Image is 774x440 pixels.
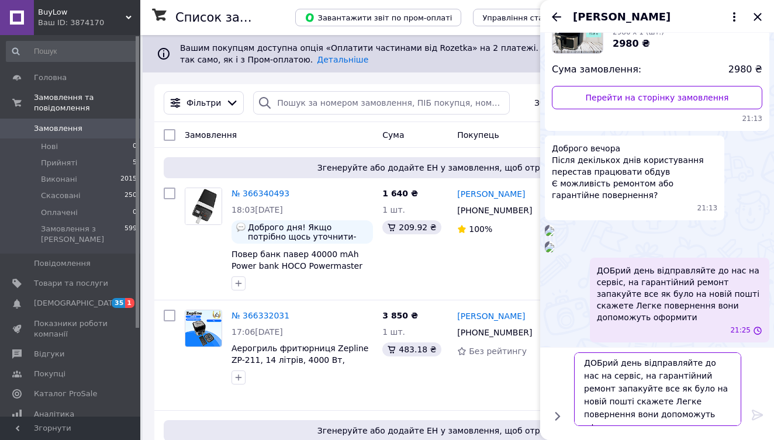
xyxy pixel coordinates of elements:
div: Ваш ID: 3874170 [38,18,140,28]
a: № 366340493 [231,189,289,198]
span: Згенеруйте або додайте ЕН у замовлення, щоб отримати оплату [168,162,748,174]
span: [PERSON_NAME] [573,9,671,25]
span: Замовлення та повідомлення [34,92,140,113]
span: Збережені фільтри: [534,97,620,109]
a: Детальніше [317,55,368,64]
span: 21:13 12.10.2025 [552,114,762,124]
span: Показники роботи компанії [34,318,108,339]
span: Доброго вечора Після декількох днів користування перестав працювати обдув Є можливість ремонтом а... [552,143,717,201]
span: 21:13 12.10.2025 [697,203,718,213]
span: Аналітика [34,409,74,420]
div: 209.92 ₴ [382,220,441,234]
a: Повер банк павер 40000 mAh Power bank HOCO Powermaster потужний з фонариком аккумулятор до телефону [231,250,362,294]
span: Вашим покупцям доступна опція «Оплатити частинами від Rozetka» на 2 платежі. Отримуйте нові замов... [180,43,731,64]
span: Скасовані [41,190,81,201]
span: Головна [34,72,67,83]
span: Оплачені [41,207,78,218]
span: [DEMOGRAPHIC_DATA] [34,298,120,309]
button: Показати кнопки [550,408,565,424]
a: Аерогриль фритюрниця Zepline ZP-211, 14 літрів, 4000 Вт, фритюрниця без олії, аерогриль зіплайн [231,344,372,388]
span: Покупець [457,130,499,140]
span: 17:06[DATE] [231,327,283,337]
span: Сума замовлення: [552,63,641,77]
span: Виконані [41,174,77,185]
span: Замовлення [185,130,237,140]
span: Замовлення з [PERSON_NAME] [41,224,125,245]
span: 250 [125,190,137,201]
span: Управління статусами [482,13,572,22]
img: 886736e1-1260-4d26-8e4b-5b7bb40d0ba8_w500_h500 [545,227,554,236]
span: 0 [133,207,137,218]
span: 2980 ₴ [728,63,762,77]
span: Доброго дня! Якщо потрібно щось уточнити-напишіть на вайбер. Телефонувати не треба. Дякую. [248,223,368,241]
a: Перейти на сторінку замовлення [552,86,762,109]
input: Пошук за номером замовлення, ПІБ покупця, номером телефону, Email, номером накладної [253,91,510,115]
span: 21:25 12.10.2025 [730,325,751,335]
span: Відгуки [34,349,64,359]
button: Завантажити звіт по пром-оплаті [295,9,461,26]
div: [PHONE_NUMBER] [455,324,534,341]
span: Фільтри [186,97,221,109]
span: 1 шт. [382,327,405,337]
div: 483.18 ₴ [382,342,441,356]
span: 2980 ₴ [613,38,650,49]
span: 35 [112,298,125,308]
span: Cума [382,130,404,140]
span: Товари та послуги [34,278,108,289]
span: 5 [133,158,137,168]
span: 1 шт. [382,205,405,214]
img: Фото товару [185,188,222,224]
span: 599 [125,224,137,245]
span: 2015 [120,174,137,185]
h1: Список замовлень [175,11,294,25]
span: 100% [469,224,492,234]
button: Закрити [751,10,765,24]
span: Замовлення [34,123,82,134]
span: 18:03[DATE] [231,205,283,214]
span: Покупці [34,369,65,379]
a: № 366332031 [231,311,289,320]
span: Прийняті [41,158,77,168]
div: [PHONE_NUMBER] [455,202,534,219]
span: 3 850 ₴ [382,311,418,320]
a: [PERSON_NAME] [457,188,525,200]
span: Завантажити звіт по пром-оплаті [305,12,452,23]
span: 1 [125,298,134,308]
img: Фото товару [185,310,222,347]
span: Без рейтингу [469,347,527,356]
button: Назад [550,10,564,24]
span: 0 [133,141,137,152]
img: :speech_balloon: [236,223,246,232]
span: Каталог ProSale [34,389,97,399]
span: Нові [41,141,58,152]
span: Згенеруйте або додайте ЕН у замовлення, щоб отримати оплату [168,425,748,436]
button: Управління статусами [473,9,581,26]
span: BuyLow [38,7,126,18]
img: 640bd2cd-52ce-4fd5-9963-c3c7c36d2cbe_w500_h500 [545,243,554,252]
span: 1 640 ₴ [382,189,418,198]
a: [PERSON_NAME] [457,310,525,322]
input: Пошук [6,41,138,62]
span: ДОБрий день відправляйте до нас на сервіс, на гарантійний ремонт запакуйте все як було на новій п... [597,265,762,323]
span: Повідомлення [34,258,91,269]
button: [PERSON_NAME] [573,9,741,25]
